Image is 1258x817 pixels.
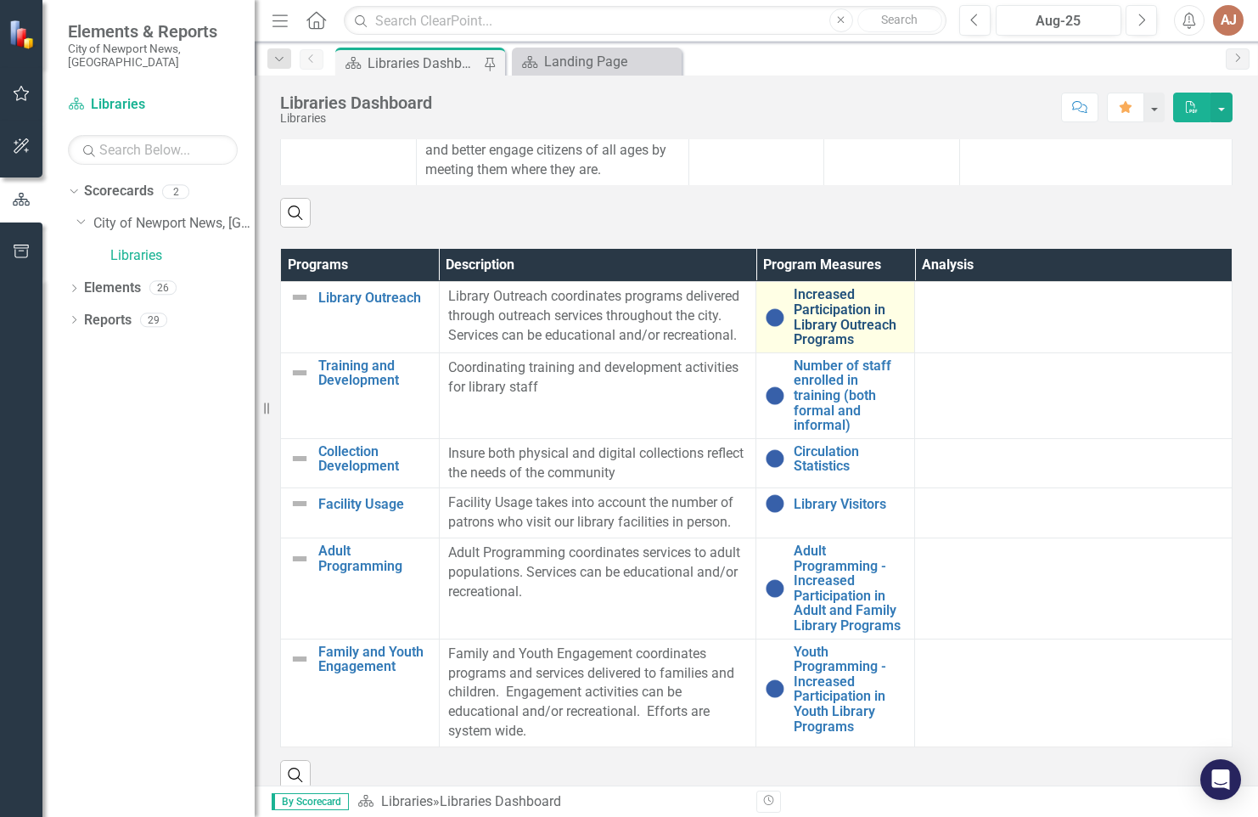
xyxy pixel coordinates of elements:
td: Double-Click to Edit Right Click for Context Menu [756,438,915,488]
img: ClearPoint Strategy [8,20,38,49]
a: Scorecards [84,182,154,201]
td: Double-Click to Edit [915,438,1233,488]
td: Double-Click to Edit Right Click for Context Menu [281,352,440,438]
img: No Information [765,493,785,514]
a: Collection Development [318,444,430,474]
td: Double-Click to Edit Right Click for Context Menu [756,488,915,538]
a: Adult Programming [318,544,430,573]
td: Double-Click to Edit Right Click for Context Menu [281,488,440,538]
td: Double-Click to Edit Right Click for Context Menu [756,282,915,352]
img: No Information [765,578,785,599]
td: Double-Click to Edit Right Click for Context Menu [281,639,440,747]
span: Search [881,13,918,26]
a: Facility Usage [318,497,430,512]
a: Youth Programming - Increased Participation in Youth Library Programs [794,645,906,735]
img: Not Defined [289,363,310,383]
img: No Information [765,679,785,699]
span: Elements & Reports [68,21,238,42]
td: Double-Click to Edit Right Click for Context Menu [281,282,440,352]
td: Double-Click to Edit [915,282,1233,352]
p: Insure both physical and digital collections reflect the needs of the community [448,444,748,483]
p: Coordinating training and development activities for library staff [448,358,748,397]
p: Facility Usage takes into account the number of patrons who visit our library facilities in person. [448,493,748,532]
td: Double-Click to Edit Right Click for Context Menu [756,538,915,640]
td: Double-Click to Edit [915,488,1233,538]
input: Search ClearPoint... [344,6,946,36]
a: Reports [84,311,132,330]
a: Elements [84,279,141,298]
p: Adult Programming coordinates services to adult populations. Services can be educational and/or r... [448,544,748,602]
a: Circulation Statistics [794,444,906,474]
img: Not Defined [289,493,310,514]
img: Not Defined [289,649,310,669]
p: Library Outreach coordinates programs delivered through outreach services throughout the city. Se... [448,287,748,346]
div: 2 [162,184,189,199]
button: AJ [1213,5,1244,36]
p: Family and Youth Engagement coordinates programs and services delivered to families and children.... [448,645,748,741]
td: Double-Click to Edit Right Click for Context Menu [756,352,915,438]
a: Landing Page [516,51,677,72]
td: Double-Click to Edit [915,352,1233,438]
div: Open Intercom Messenger [1200,759,1241,800]
td: Double-Click to Edit [915,538,1233,640]
a: Library Visitors [794,497,906,512]
button: Aug-25 [996,5,1121,36]
a: Libraries [381,793,433,809]
img: Not Defined [289,549,310,569]
img: Not Defined [289,448,310,469]
td: Double-Click to Edit [915,639,1233,747]
img: Not Defined [289,287,310,307]
div: » [357,792,744,812]
div: Libraries [280,112,432,125]
a: Adult Programming - Increased Participation in Adult and Family Library Programs [794,544,906,634]
a: Libraries [110,246,255,266]
div: Libraries Dashboard [368,53,480,74]
img: No Information [765,307,785,328]
a: Increased Participation in Library Outreach Programs [794,287,906,347]
td: Double-Click to Edit Right Click for Context Menu [756,639,915,747]
a: Number of staff enrolled in training (both formal and informal) [794,358,906,433]
div: Libraries Dashboard [280,93,432,112]
div: Landing Page [544,51,677,72]
a: Training and Development [318,358,430,388]
a: Library Outreach [318,290,430,306]
small: City of Newport News, [GEOGRAPHIC_DATA] [68,42,238,70]
div: 26 [149,281,177,296]
div: Libraries Dashboard [440,793,561,809]
div: 29 [140,313,167,327]
button: Search [857,8,942,32]
a: Family and Youth Engagement [318,645,430,674]
img: No Information [765,448,785,469]
img: No Information [765,386,785,406]
div: Aug-25 [1002,11,1115,31]
span: By Scorecard [272,793,349,810]
input: Search Below... [68,135,238,165]
td: Double-Click to Edit Right Click for Context Menu [281,438,440,488]
td: Double-Click to Edit Right Click for Context Menu [281,538,440,640]
a: City of Newport News, [GEOGRAPHIC_DATA] [93,214,255,234]
a: Libraries [68,95,238,115]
